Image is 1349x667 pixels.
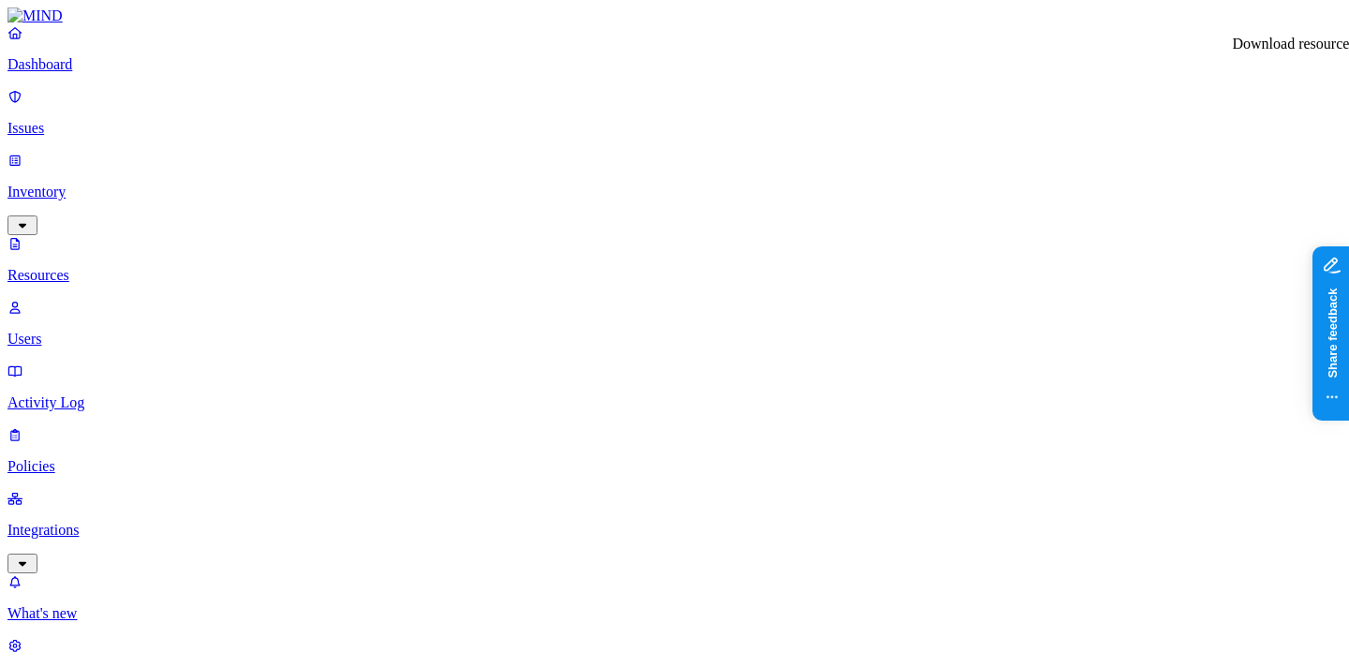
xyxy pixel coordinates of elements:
[7,605,1342,622] p: What's new
[7,120,1342,137] p: Issues
[7,394,1342,411] p: Activity Log
[7,184,1342,200] p: Inventory
[7,522,1342,539] p: Integrations
[7,458,1342,475] p: Policies
[7,267,1342,284] p: Resources
[7,7,63,24] img: MIND
[7,331,1342,348] p: Users
[7,56,1342,73] p: Dashboard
